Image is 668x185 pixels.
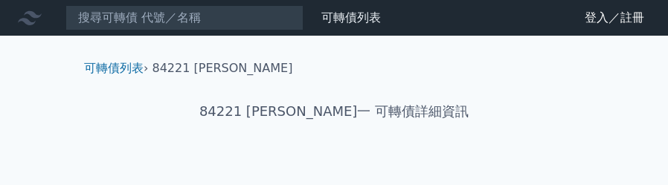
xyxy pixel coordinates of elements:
[573,6,656,30] a: 登入／註冊
[321,10,381,25] a: 可轉債列表
[72,101,596,122] h1: 84221 [PERSON_NAME]一 可轉債詳細資訊
[84,61,144,75] a: 可轉債列表
[152,59,293,77] li: 84221 [PERSON_NAME]
[65,5,304,30] input: 搜尋可轉債 代號／名稱
[84,59,148,77] li: ›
